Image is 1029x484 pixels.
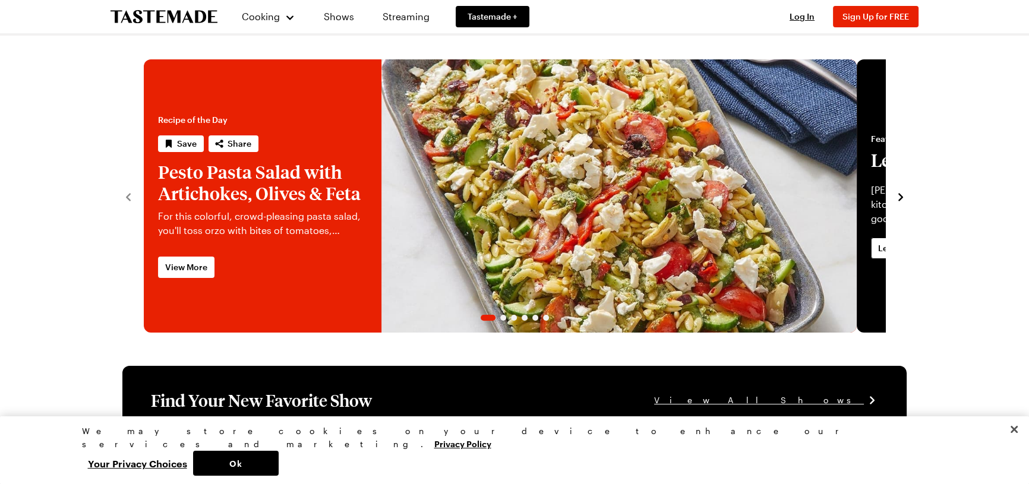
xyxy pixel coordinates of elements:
[1001,416,1027,442] button: Close
[833,6,918,27] button: Sign Up for FREE
[468,11,517,23] span: Tastemade +
[871,238,931,259] a: Learn More
[177,138,197,150] span: Save
[500,315,506,321] span: Go to slide 2
[522,315,528,321] span: Go to slide 4
[122,189,134,203] button: navigate to previous item
[111,10,217,24] a: To Tastemade Home Page
[790,11,815,21] span: Log In
[242,11,280,22] span: Cooking
[158,135,204,152] button: Save recipe
[778,11,826,23] button: Log In
[82,425,938,451] div: We may store cookies on your device to enhance our services and marketing.
[82,425,938,476] div: Privacy
[241,2,295,31] button: Cooking
[228,138,251,150] span: Share
[151,390,372,411] h1: Find Your New Favorite Show
[532,315,538,321] span: Go to slide 5
[511,315,517,321] span: Go to slide 3
[654,394,878,407] a: View All Shows
[878,242,924,254] span: Learn More
[209,135,258,152] button: Share
[158,257,214,278] a: View More
[144,59,857,333] div: 1 / 6
[842,11,909,21] span: Sign Up for FREE
[654,394,864,407] span: View All Shows
[481,315,495,321] span: Go to slide 1
[165,261,207,273] span: View More
[193,451,279,476] button: Ok
[456,6,529,27] a: Tastemade +
[82,451,193,476] button: Your Privacy Choices
[895,189,907,203] button: navigate to next item
[543,315,549,321] span: Go to slide 6
[434,438,491,449] a: More information about your privacy, opens in a new tab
